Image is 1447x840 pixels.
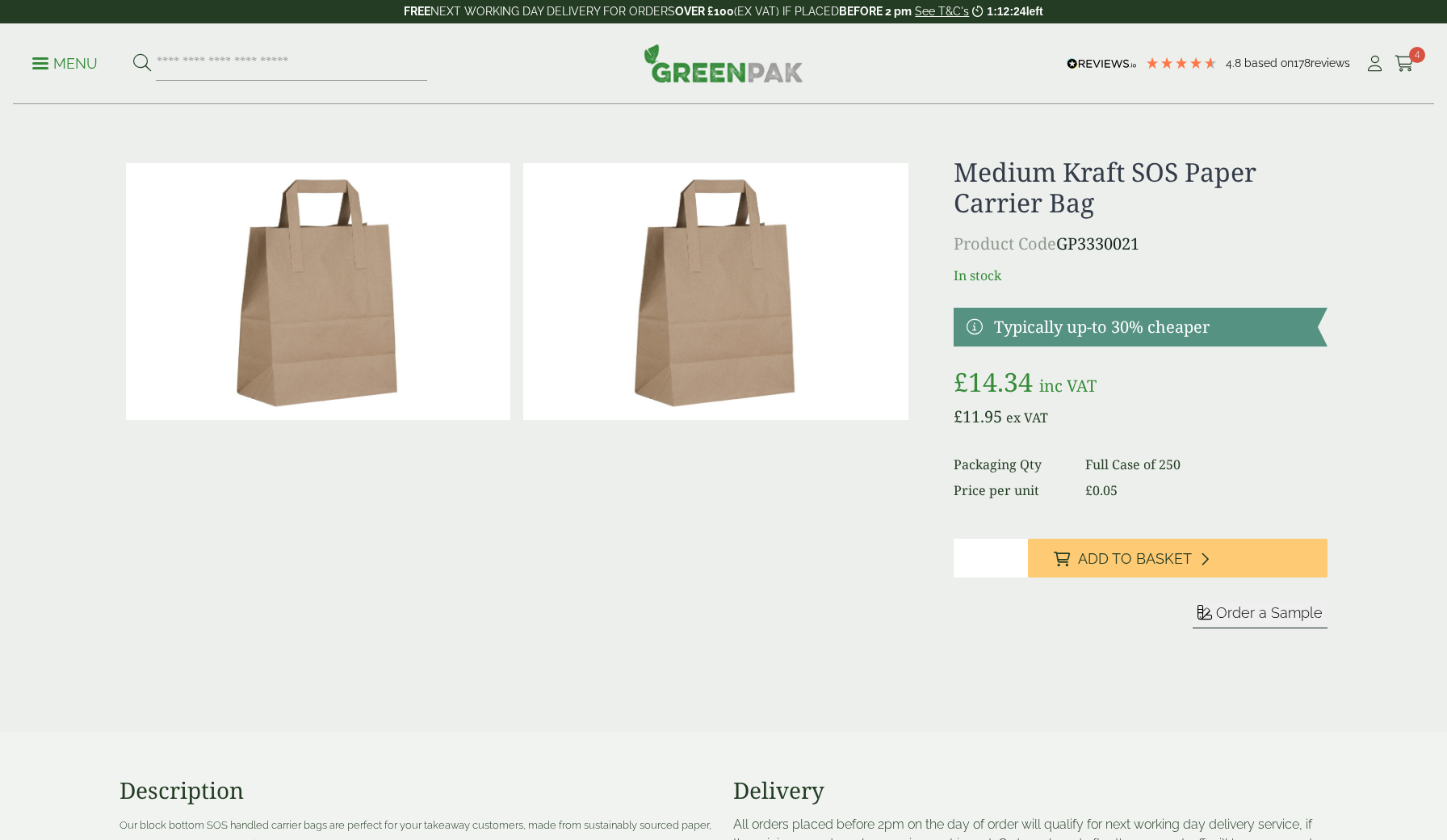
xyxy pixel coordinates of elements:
h3: Delivery [733,777,1327,804]
i: Cart [1395,56,1415,72]
div: 4.78 Stars [1145,56,1218,70]
dt: Price per unit [954,481,1066,500]
a: See T&C's [915,5,969,18]
button: Order a Sample [1193,603,1327,628]
bdi: 11.95 [954,405,1002,427]
h3: Description [120,777,714,804]
span: 178 [1294,57,1311,69]
span: 4 [1409,47,1425,63]
span: Order a Sample [1216,604,1323,621]
span: Based on [1244,57,1294,69]
bdi: 0.05 [1085,481,1118,499]
p: Menu [32,54,98,73]
a: Menu [32,54,98,70]
span: Add to Basket [1078,550,1192,568]
dt: Packaging Qty [954,455,1066,474]
span: £ [954,405,963,427]
p: GP3330021 [954,232,1327,256]
i: My Account [1365,56,1385,72]
span: inc VAT [1039,375,1097,397]
span: reviews [1311,57,1350,69]
strong: FREE [404,5,430,18]
strong: OVER £100 [675,5,734,18]
bdi: 14.34 [954,364,1033,399]
span: left [1026,5,1043,18]
img: REVIEWS.io [1067,58,1137,69]
button: Add to Basket [1028,539,1327,577]
span: £ [954,364,968,399]
p: In stock [954,266,1327,285]
span: Product Code [954,233,1056,254]
strong: BEFORE 2 pm [839,5,912,18]
a: 4 [1395,52,1415,76]
img: GreenPak Supplies [644,44,803,82]
span: 4.8 [1226,57,1244,69]
span: £ [1085,481,1093,499]
img: Medium Kraft SOS Paper Carrier Bag 0 [126,163,510,420]
span: ex VAT [1006,409,1048,426]
img: Medium Kraft SOS Paper Carrier Bag Full Case 0 [523,163,908,420]
h1: Medium Kraft SOS Paper Carrier Bag [954,157,1327,219]
dd: Full Case of 250 [1085,455,1327,474]
span: 1:12:24 [987,5,1025,18]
